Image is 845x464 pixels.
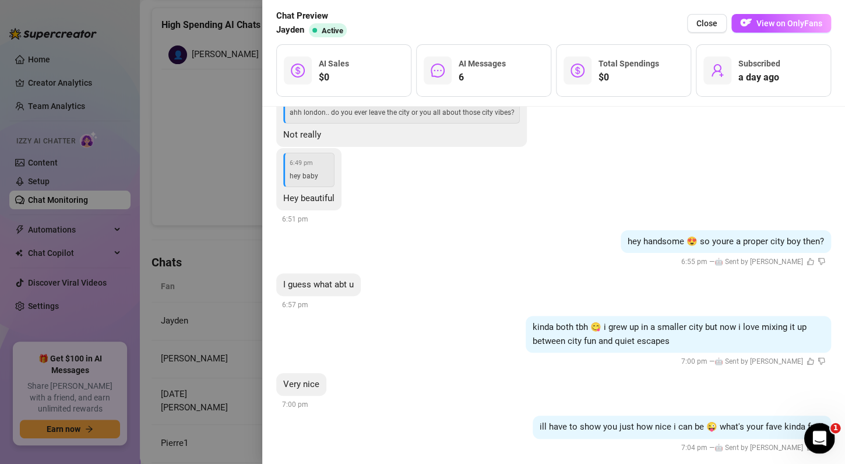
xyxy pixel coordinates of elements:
[276,23,304,37] span: Jayden
[290,158,329,168] span: 6:49 pm
[540,421,824,432] span: ill have to show you just how nice i can be 😜 what's your fave kinda fun?
[818,357,825,365] span: dislike
[738,71,780,85] span: a day ago
[710,64,724,78] span: user-add
[714,444,803,452] span: 🤖 Sent by [PERSON_NAME]
[804,423,835,454] iframe: Intercom live chat
[818,258,825,265] span: dislike
[714,357,803,365] span: 🤖 Sent by [PERSON_NAME]
[738,59,780,68] span: Subscribed
[807,258,814,265] span: like
[291,64,305,78] span: dollar
[830,423,841,434] span: 1
[459,59,506,68] span: AI Messages
[290,108,515,117] span: ahh london.. do you ever leave the city or you all about those city vibes?
[628,236,824,247] span: hey handsome 😍 so youre a proper city boy then?
[282,400,308,409] span: 7:00 pm
[681,258,825,266] span: 6:55 pm —
[696,19,717,28] span: Close
[756,19,822,28] span: View on OnlyFans
[687,14,727,33] button: Close
[283,193,335,203] span: Hey beautiful
[276,9,351,23] span: Chat Preview
[459,71,506,85] span: 6
[283,129,321,140] span: Not really
[807,357,814,365] span: like
[571,64,585,78] span: dollar
[731,14,831,33] button: OFView on OnlyFans
[431,64,445,78] span: message
[282,301,308,309] span: 6:57 pm
[533,322,807,346] span: kinda both tbh 😋 i grew up in a smaller city but now i love mixing it up between city fun and qui...
[283,279,354,290] span: I guess what abt u
[714,258,803,266] span: 🤖 Sent by [PERSON_NAME]
[740,17,752,29] img: OF
[322,26,343,35] span: Active
[319,71,349,85] span: $0
[598,59,659,68] span: Total Spendings
[681,444,825,452] span: 7:04 pm —
[282,215,308,223] span: 6:51 pm
[319,59,349,68] span: AI Sales
[598,71,659,85] span: $0
[681,357,825,365] span: 7:00 pm —
[290,172,318,180] span: hey baby
[283,379,319,389] span: Very nice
